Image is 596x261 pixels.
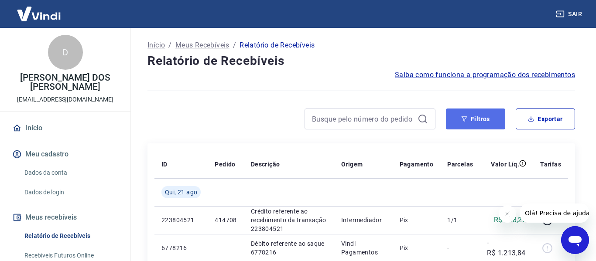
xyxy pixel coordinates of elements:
span: Olá! Precisa de ajuda? [5,6,73,13]
div: D [48,35,83,70]
p: Pagamento [400,160,434,169]
a: Dados de login [21,183,120,201]
button: Meu cadastro [10,145,120,164]
a: Saiba como funciona a programação dos recebimentos [395,70,575,80]
p: Parcelas [447,160,473,169]
p: Pix [400,244,434,252]
button: Filtros [446,108,505,129]
p: 6778216 [161,244,201,252]
p: Origem [341,160,363,169]
button: Exportar [516,108,575,129]
span: Qui, 21 ago [165,188,197,197]
p: R$ 188,22 [494,215,527,225]
p: Tarifas [540,160,561,169]
p: Intermediador [341,216,386,224]
p: [EMAIL_ADDRESS][DOMAIN_NAME] [17,95,113,104]
p: Débito referente ao saque 6778216 [251,239,327,257]
p: Crédito referente ao recebimento da transação 223804521 [251,207,327,233]
p: Pix [400,216,434,224]
p: -R$ 1.213,84 [487,237,526,258]
p: Valor Líq. [491,160,519,169]
a: Início [10,119,120,138]
button: Sair [554,6,586,22]
a: Meus Recebíveis [175,40,229,51]
p: / [168,40,171,51]
iframe: Fechar mensagem [499,205,516,223]
p: Pedido [215,160,235,169]
p: 223804521 [161,216,201,224]
p: 1/1 [447,216,473,224]
a: Dados da conta [21,164,120,182]
p: 414708 [215,216,236,224]
p: Vindi Pagamentos [341,239,386,257]
input: Busque pelo número do pedido [312,112,414,125]
a: Relatório de Recebíveis [21,227,120,245]
p: Relatório de Recebíveis [240,40,315,51]
iframe: Botão para abrir a janela de mensagens [561,226,589,254]
h4: Relatório de Recebíveis [147,52,575,70]
p: Descrição [251,160,280,169]
p: ID [161,160,168,169]
a: Início [147,40,165,51]
img: Vindi [10,0,67,27]
button: Meus recebíveis [10,208,120,227]
p: / [233,40,236,51]
p: [PERSON_NAME] DOS [PERSON_NAME] [7,73,123,92]
iframe: Mensagem da empresa [520,203,589,223]
p: - [447,244,473,252]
